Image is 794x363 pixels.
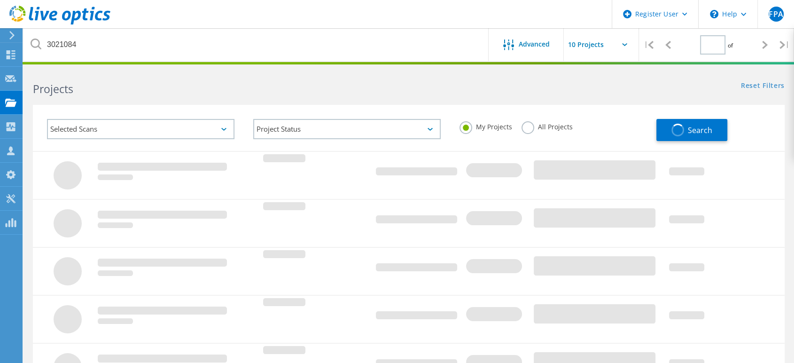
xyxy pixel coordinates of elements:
label: My Projects [459,121,512,130]
div: | [775,28,794,62]
span: Search [688,125,712,135]
span: FPA [769,10,783,18]
button: Search [656,119,727,141]
span: Advanced [519,41,550,47]
span: of [728,41,733,49]
div: | [639,28,658,62]
a: Reset Filters [741,82,785,90]
div: Selected Scans [47,119,234,139]
b: Projects [33,81,73,96]
input: Search projects by name, owner, ID, company, etc [23,28,489,61]
svg: \n [710,10,718,18]
label: All Projects [522,121,573,130]
div: Project Status [253,119,441,139]
a: Live Optics Dashboard [9,20,110,26]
